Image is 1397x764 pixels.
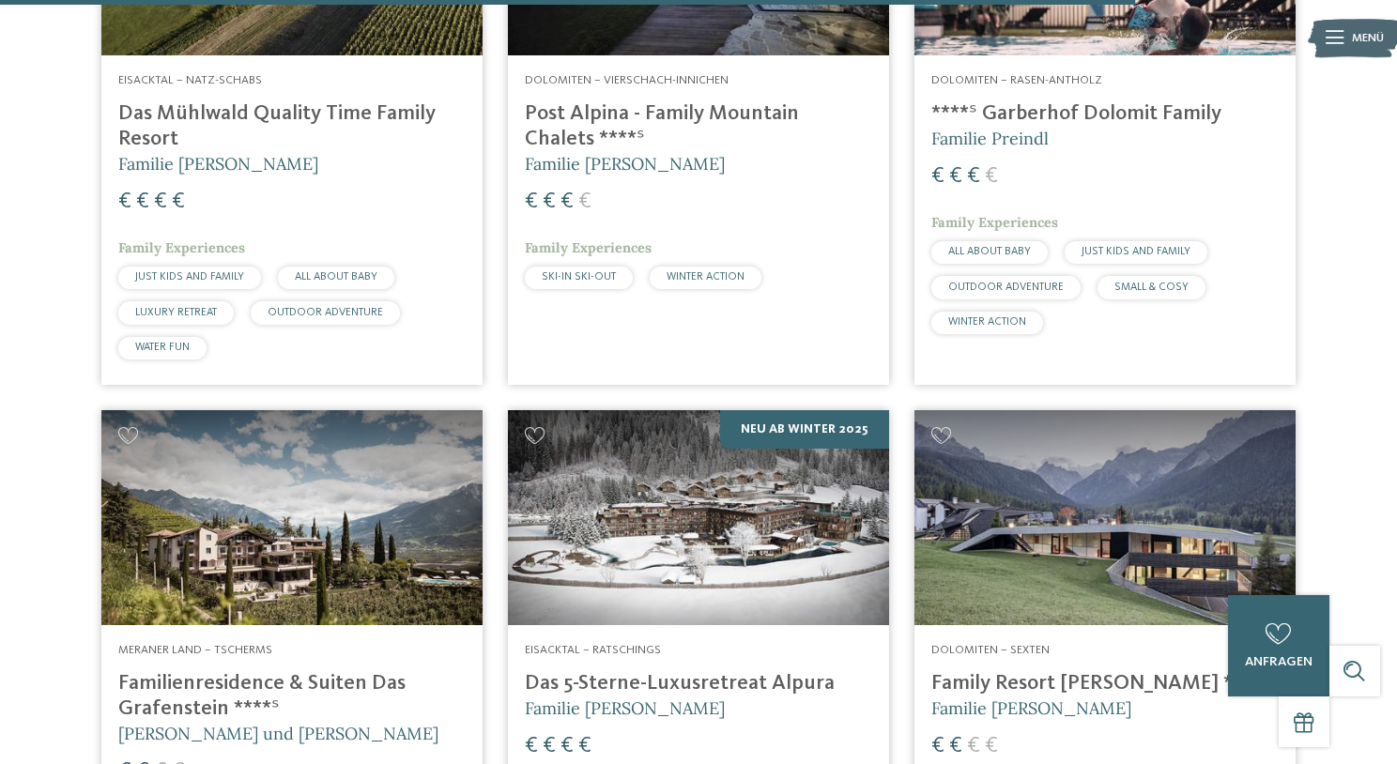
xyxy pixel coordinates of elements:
[118,644,272,656] span: Meraner Land – Tscherms
[268,307,383,318] span: OUTDOOR ADVENTURE
[948,282,1064,293] span: OUTDOOR ADVENTURE
[931,644,1050,656] span: Dolomiten – Sexten
[931,128,1049,149] span: Familie Preindl
[135,271,244,283] span: JUST KIDS AND FAMILY
[931,697,1131,719] span: Familie [PERSON_NAME]
[525,671,872,696] h4: Das 5-Sterne-Luxusretreat Alpura
[948,246,1031,257] span: ALL ABOUT BABY
[542,271,616,283] span: SKI-IN SKI-OUT
[967,735,980,757] span: €
[525,239,652,256] span: Family Experiences
[578,191,591,213] span: €
[985,165,998,188] span: €
[1114,282,1189,293] span: SMALL & COSY
[136,191,149,213] span: €
[118,671,466,722] h4: Familienresidence & Suiten Das Grafenstein ****ˢ
[525,101,872,152] h4: Post Alpina - Family Mountain Chalets ****ˢ
[931,165,944,188] span: €
[118,723,438,744] span: [PERSON_NAME] und [PERSON_NAME]
[118,74,262,86] span: Eisacktal – Natz-Schabs
[578,735,591,757] span: €
[525,191,538,213] span: €
[931,74,1102,86] span: Dolomiten – Rasen-Antholz
[543,735,556,757] span: €
[949,165,962,188] span: €
[967,165,980,188] span: €
[914,410,1296,624] img: Family Resort Rainer ****ˢ
[1228,595,1329,696] a: anfragen
[525,153,725,175] span: Familie [PERSON_NAME]
[525,74,729,86] span: Dolomiten – Vierschach-Innichen
[118,101,466,152] h4: Das Mühlwald Quality Time Family Resort
[543,191,556,213] span: €
[172,191,185,213] span: €
[154,191,167,213] span: €
[931,214,1058,231] span: Family Experiences
[525,735,538,757] span: €
[931,671,1279,696] h4: Family Resort [PERSON_NAME] ****ˢ
[101,410,483,624] img: Familienhotels gesucht? Hier findet ihr die besten!
[560,191,574,213] span: €
[295,271,377,283] span: ALL ABOUT BABY
[1082,246,1190,257] span: JUST KIDS AND FAMILY
[1245,655,1313,668] span: anfragen
[948,316,1026,328] span: WINTER ACTION
[525,697,725,719] span: Familie [PERSON_NAME]
[135,342,190,353] span: WATER FUN
[118,191,131,213] span: €
[931,101,1279,127] h4: ****ˢ Garberhof Dolomit Family
[508,410,889,624] img: Familienhotels gesucht? Hier findet ihr die besten!
[135,307,217,318] span: LUXURY RETREAT
[118,153,318,175] span: Familie [PERSON_NAME]
[525,644,661,656] span: Eisacktal – Ratschings
[118,239,245,256] span: Family Experiences
[949,735,962,757] span: €
[667,271,745,283] span: WINTER ACTION
[560,735,574,757] span: €
[931,735,944,757] span: €
[985,735,998,757] span: €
